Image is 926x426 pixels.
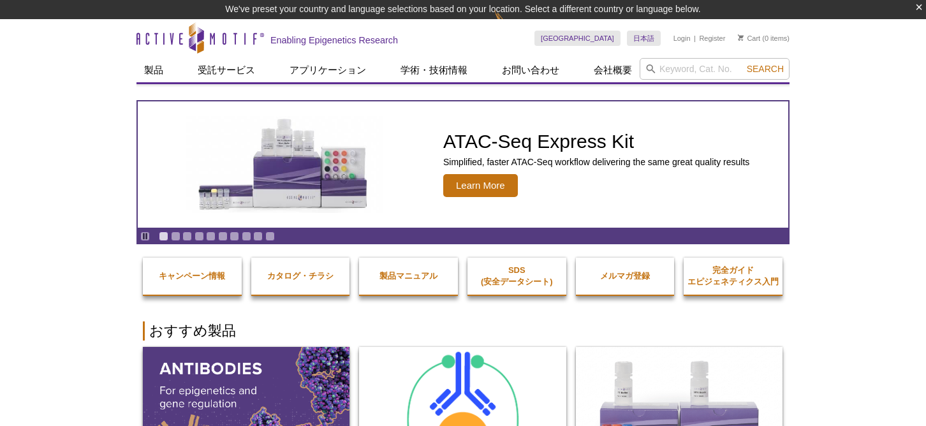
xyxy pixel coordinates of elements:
h2: ATAC-Seq Express Kit [443,132,749,151]
a: Go to slide 6 [218,231,228,241]
a: 製品マニュアル [359,258,458,295]
h2: Enabling Epigenetics Research [270,34,398,46]
img: ATAC-Seq Express Kit [179,116,390,213]
a: カタログ・チラシ [251,258,350,295]
a: Login [673,34,691,43]
a: Go to slide 4 [195,231,204,241]
img: Your Cart [738,34,744,41]
a: Go to slide 3 [182,231,192,241]
h2: おすすめ製品 [143,321,783,341]
a: [GEOGRAPHIC_DATA] [534,31,621,46]
a: Go to slide 2 [171,231,180,241]
strong: 完全ガイド エピジェネティクス入門 [687,265,779,286]
span: Search [747,64,784,74]
strong: カタログ・チラシ [267,271,334,281]
a: キャンペーン情報 [143,258,242,295]
img: Change Here [494,10,528,40]
a: Toggle autoplay [140,231,150,241]
p: Simplified, faster ATAC-Seq workflow delivering the same great quality results [443,156,749,168]
a: Register [699,34,725,43]
input: Keyword, Cat. No. [640,58,790,80]
strong: キャンペーン情報 [159,271,225,281]
a: Go to slide 1 [159,231,168,241]
article: ATAC-Seq Express Kit [138,101,788,228]
strong: SDS (安全データシート) [481,265,553,286]
a: ATAC-Seq Express Kit ATAC-Seq Express Kit Simplified, faster ATAC-Seq workflow delivering the sam... [138,101,788,228]
li: (0 items) [738,31,790,46]
a: Go to slide 5 [206,231,216,241]
a: 学術・技術情報 [393,58,475,82]
a: Go to slide 8 [242,231,251,241]
a: Go to slide 9 [253,231,263,241]
button: Search [743,63,788,75]
a: 受託サービス [190,58,263,82]
a: アプリケーション [282,58,374,82]
a: Go to slide 7 [230,231,239,241]
a: 会社概要 [586,58,640,82]
a: 製品 [136,58,171,82]
a: Cart [738,34,760,43]
a: 完全ガイドエピジェネティクス入門 [684,252,783,300]
strong: メルマガ登録 [600,271,650,281]
a: お問い合わせ [494,58,567,82]
span: Learn More [443,174,518,197]
a: メルマガ登録 [576,258,675,295]
a: Go to slide 10 [265,231,275,241]
a: 日本語 [627,31,661,46]
strong: 製品マニュアル [379,271,437,281]
a: SDS(安全データシート) [467,252,566,300]
li: | [694,31,696,46]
